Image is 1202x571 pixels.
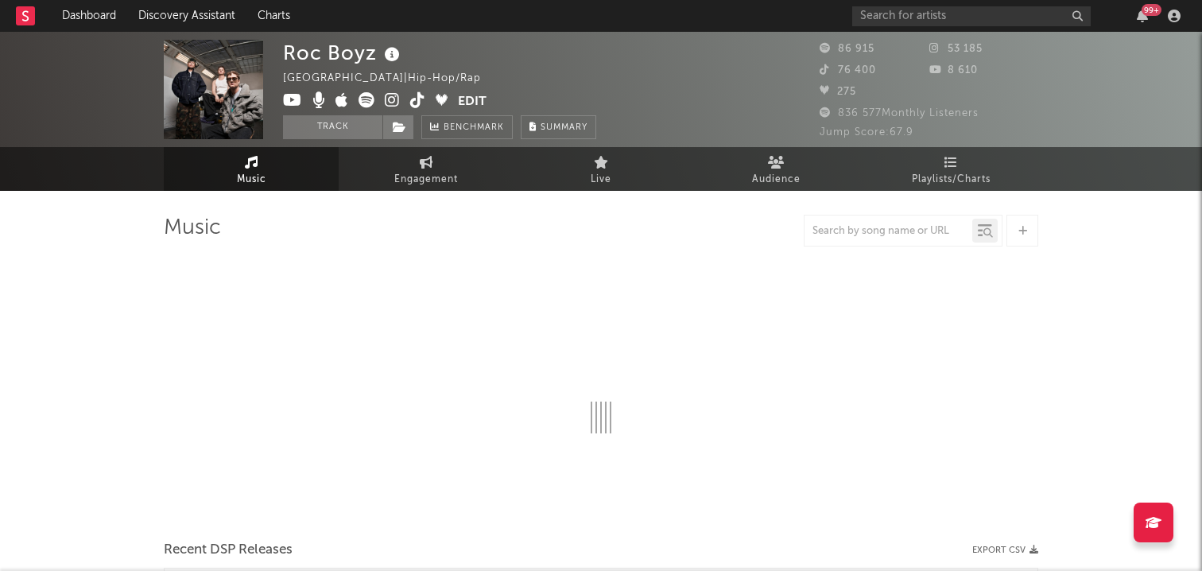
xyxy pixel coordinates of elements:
[820,87,856,97] span: 275
[820,108,979,118] span: 836 577 Monthly Listeners
[283,115,382,139] button: Track
[1137,10,1148,22] button: 99+
[863,147,1038,191] a: Playlists/Charts
[394,170,458,189] span: Engagement
[912,170,991,189] span: Playlists/Charts
[820,127,913,138] span: Jump Score: 67.9
[514,147,688,191] a: Live
[752,170,801,189] span: Audience
[972,546,1038,555] button: Export CSV
[541,123,587,132] span: Summary
[164,147,339,191] a: Music
[591,170,611,189] span: Live
[852,6,1091,26] input: Search for artists
[237,170,266,189] span: Music
[820,65,876,76] span: 76 400
[521,115,596,139] button: Summary
[805,225,972,238] input: Search by song name or URL
[164,541,293,560] span: Recent DSP Releases
[929,44,983,54] span: 53 185
[421,115,513,139] a: Benchmark
[929,65,978,76] span: 8 610
[1142,4,1161,16] div: 99 +
[444,118,504,138] span: Benchmark
[458,92,487,112] button: Edit
[339,147,514,191] a: Engagement
[688,147,863,191] a: Audience
[820,44,874,54] span: 86 915
[283,40,404,66] div: Roc Boyz
[283,69,499,88] div: [GEOGRAPHIC_DATA] | Hip-Hop/Rap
